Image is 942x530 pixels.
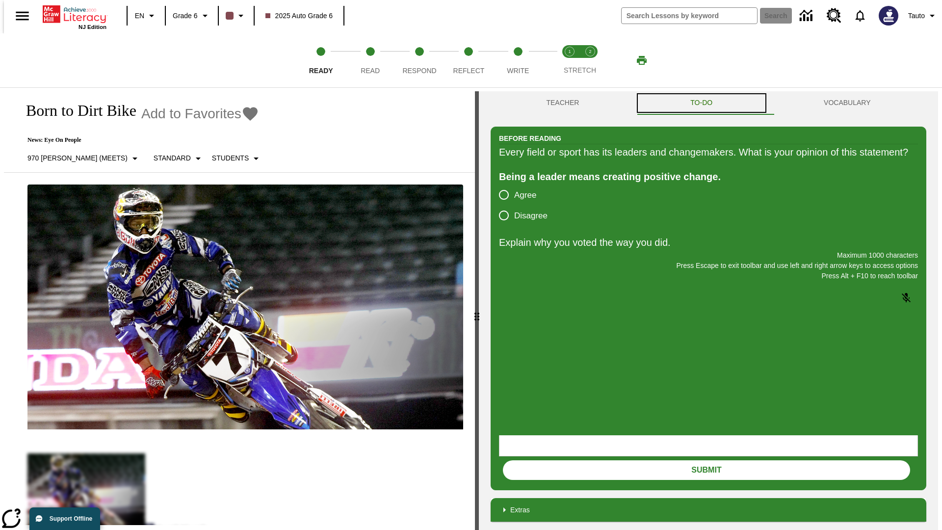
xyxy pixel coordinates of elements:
[768,91,926,115] button: VOCABULARY
[173,11,198,21] span: Grade 6
[292,33,349,87] button: Ready step 1 of 5
[4,8,143,17] body: Explain why you voted the way you did. Maximum 1000 characters Press Alt + F10 to reach toolbar P...
[576,33,604,87] button: Stretch Respond step 2 of 2
[16,102,136,120] h1: Born to Dirt Bike
[491,91,926,115] div: Instructional Panel Tabs
[490,33,547,87] button: Write step 5 of 5
[568,49,571,54] text: 1
[341,33,398,87] button: Read step 2 of 5
[507,67,529,75] span: Write
[440,33,497,87] button: Reflect step 4 of 5
[154,153,191,163] p: Standard
[78,24,106,30] span: NJ Edition
[475,91,479,530] div: Press Enter or Spacebar and then press right and left arrow keys to move the slider
[212,153,249,163] p: Students
[479,91,938,530] div: activity
[904,7,942,25] button: Profile/Settings
[589,49,591,54] text: 2
[499,235,918,250] p: Explain why you voted the way you did.
[491,498,926,522] div: Extras
[265,11,333,21] span: 2025 Auto Grade 6
[222,7,251,25] button: Class color is dark brown. Change class color
[626,52,657,69] button: Print
[391,33,448,87] button: Respond step 3 of 5
[499,169,918,185] div: Being a leader means creating positive change.
[135,11,144,21] span: EN
[16,136,266,144] p: News: Eye On People
[43,3,106,30] div: Home
[794,2,821,29] a: Data Center
[169,7,215,25] button: Grade: Grade 6, Select a grade
[635,91,768,115] button: TO-DO
[29,507,100,530] button: Support Offline
[514,210,548,222] span: Disagree
[499,133,561,144] h2: Before Reading
[499,250,918,261] p: Maximum 1000 characters
[873,3,904,28] button: Select a new avatar
[27,153,128,163] p: 970 [PERSON_NAME] (Meets)
[503,460,910,480] button: Submit
[908,11,925,21] span: Tauto
[27,185,463,430] img: Motocross racer James Stewart flies through the air on his dirt bike.
[309,67,333,75] span: Ready
[491,91,635,115] button: Teacher
[510,505,530,515] p: Extras
[50,515,92,522] span: Support Offline
[499,271,918,281] p: Press Alt + F10 to reach toolbar
[514,189,536,202] span: Agree
[622,8,757,24] input: search field
[8,1,37,30] button: Open side menu
[402,67,436,75] span: Respond
[453,67,485,75] span: Reflect
[879,6,898,26] img: Avatar
[564,66,596,74] span: STRETCH
[847,3,873,28] a: Notifications
[555,33,584,87] button: Stretch Read step 1 of 2
[4,91,475,525] div: reading
[821,2,847,29] a: Resource Center, Will open in new tab
[208,150,266,167] button: Select Student
[894,286,918,310] button: Click to activate and allow voice recognition
[361,67,380,75] span: Read
[499,185,555,226] div: poll
[499,144,918,160] div: Every field or sport has its leaders and changemakers. What is your opinion of this statement?
[141,105,259,122] button: Add to Favorites - Born to Dirt Bike
[150,150,208,167] button: Scaffolds, Standard
[499,261,918,271] p: Press Escape to exit toolbar and use left and right arrow keys to access options
[141,106,241,122] span: Add to Favorites
[24,150,145,167] button: Select Lexile, 970 Lexile (Meets)
[131,7,162,25] button: Language: EN, Select a language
